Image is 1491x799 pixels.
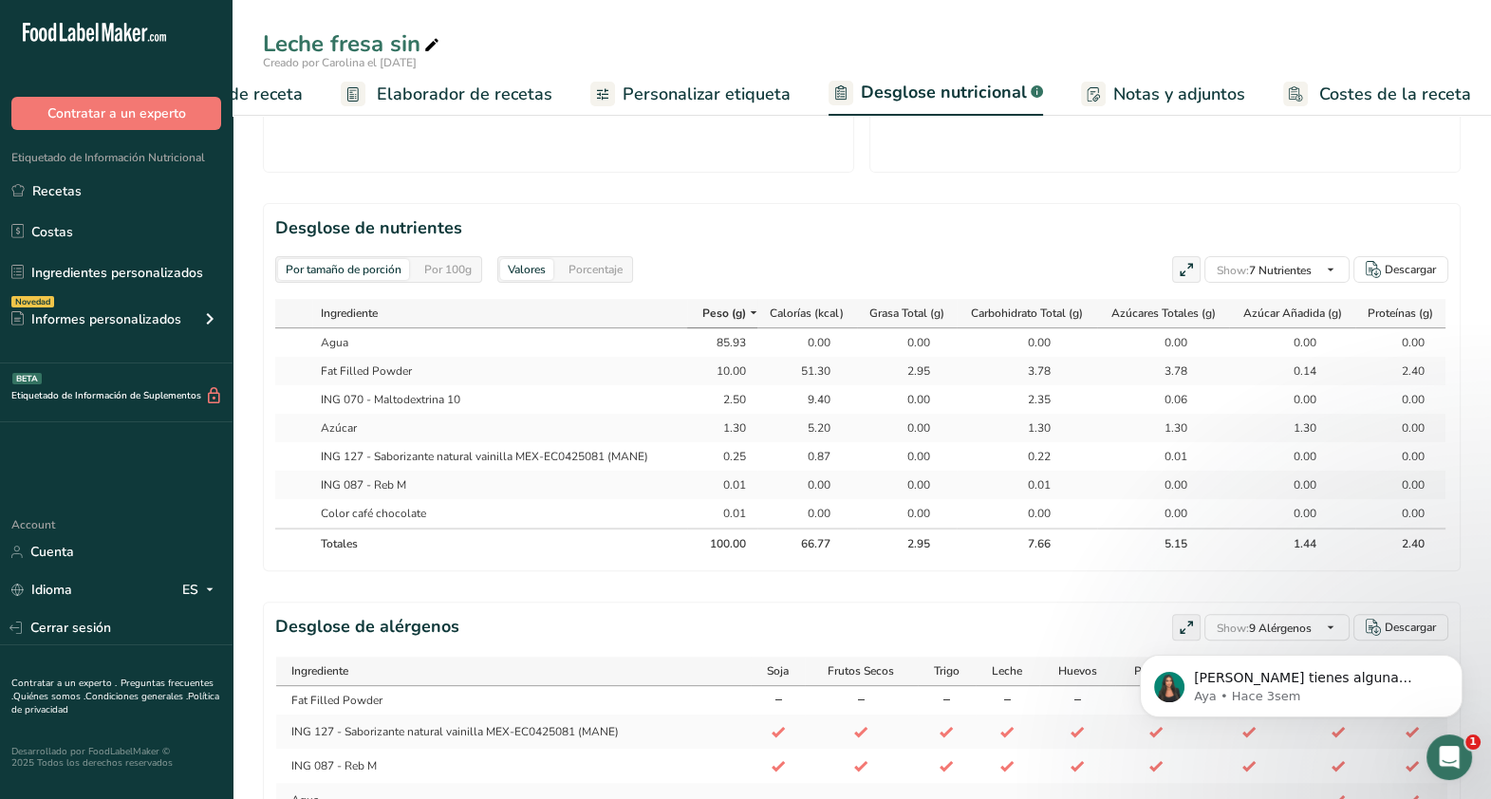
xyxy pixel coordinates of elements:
[1003,448,1051,465] div: 0.22
[883,505,930,522] div: 0.00
[1283,73,1471,116] a: Costes de la receta
[377,82,552,107] span: Elaborador de recetas
[883,334,930,351] div: 0.00
[590,73,791,116] a: Personalizar etiqueta
[291,662,348,679] span: Ingrediente
[1058,662,1097,679] span: Huevos
[1140,476,1187,493] div: 0.00
[1269,505,1316,522] div: 0.00
[1003,419,1051,437] div: 1.30
[783,505,830,522] div: 0.00
[11,677,117,690] a: Contratar a un experto .
[1243,305,1342,322] span: Azúcar Añadida (g)
[623,82,791,107] span: Personalizar etiqueta
[312,442,687,471] td: ING 127 - Saborizante natural vainilla MEX-EC0425081 (MANE)
[1081,73,1245,116] a: Notas y adjuntos
[11,746,221,769] div: Desarrollado por FoodLabelMaker © 2025 Todos los derechos reservados
[783,419,830,437] div: 5.20
[312,414,687,442] td: Azúcar
[1003,505,1051,522] div: 0.00
[1204,614,1350,641] button: Show:9 Alérgenos
[1003,362,1051,380] div: 3.78
[278,259,409,280] div: Por tamaño de porción
[783,448,830,465] div: 0.87
[1426,734,1472,780] iframe: Intercom live chat
[312,471,687,499] td: ING 087 - Reb M
[1110,305,1215,322] span: Azúcares Totales (g)
[341,73,552,116] a: Elaborador de recetas
[1385,261,1436,278] div: Descargar
[1377,334,1425,351] div: 0.00
[883,535,930,552] div: 2.95
[1269,334,1316,351] div: 0.00
[1368,305,1433,322] span: Proteínas (g)
[971,305,1083,322] span: Carbohidrato Total (g)
[883,391,930,408] div: 0.00
[1269,362,1316,380] div: 0.14
[1217,263,1312,278] span: 7 Nutrientes
[1269,419,1316,437] div: 1.30
[699,362,746,380] div: 10.00
[11,690,219,716] a: Política de privacidad
[699,448,746,465] div: 0.25
[699,535,746,552] div: 100.00
[1140,448,1187,465] div: 0.01
[783,476,830,493] div: 0.00
[561,259,630,280] div: Porcentaje
[1377,419,1425,437] div: 0.00
[770,305,844,322] span: Calorías (kcal)
[11,677,214,703] a: Preguntas frecuentes .
[276,715,751,749] td: ING 127 - Saborizante natural vainilla MEX-EC0425081 (MANE)
[1003,334,1051,351] div: 0.00
[699,505,746,522] div: 0.01
[1140,505,1187,522] div: 0.00
[276,749,751,783] td: ING 087 - Reb M
[1377,362,1425,380] div: 2.40
[992,662,1022,679] span: Leche
[1113,82,1245,107] span: Notas y adjuntos
[1377,505,1425,522] div: 0.00
[767,662,789,679] span: Soja
[783,362,830,380] div: 51.30
[312,499,687,528] td: Color café chocolate
[699,476,746,493] div: 0.01
[312,528,687,558] th: Totales
[1377,535,1425,552] div: 2.40
[1319,82,1471,107] span: Costes de la receta
[1217,263,1249,278] span: Show:
[1003,391,1051,408] div: 2.35
[312,385,687,414] td: ING 070 - Maltodextrina 10
[1140,362,1187,380] div: 3.78
[783,334,830,351] div: 0.00
[1140,334,1187,351] div: 0.00
[1140,535,1187,552] div: 5.15
[783,535,830,552] div: 66.77
[11,97,221,130] button: Contratar a un experto
[11,296,54,307] div: Novedad
[1111,615,1491,748] iframe: Intercom notifications mensaje
[699,334,746,351] div: 85.93
[1269,448,1316,465] div: 0.00
[1003,535,1051,552] div: 7.66
[1204,256,1350,283] button: Show:7 Nutrientes
[861,80,1027,105] span: Desglose nutricional
[417,259,479,280] div: Por 100g
[312,328,687,357] td: Agua
[869,305,944,322] span: Grasa Total (g)
[1353,614,1448,641] button: Descargar
[883,362,930,380] div: 2.95
[275,215,1448,241] h2: Desglose de nutrientes
[85,690,188,703] a: Condiciones generales .
[699,391,746,408] div: 2.50
[829,71,1043,117] a: Desglose nutricional
[702,305,746,322] span: Peso (g)
[321,305,378,322] span: Ingrediente
[1269,476,1316,493] div: 0.00
[1377,476,1425,493] div: 0.00
[13,690,85,703] a: Quiénes somos .
[699,419,746,437] div: 1.30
